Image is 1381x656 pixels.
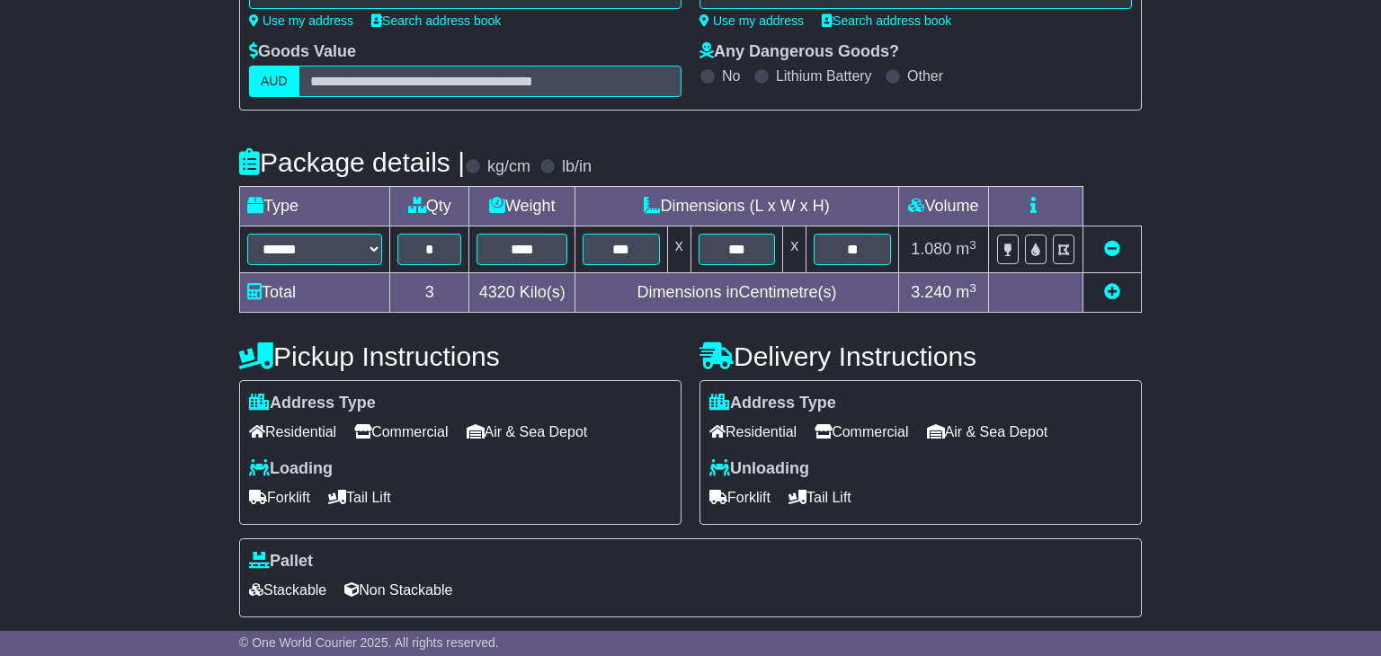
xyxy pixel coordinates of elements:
[239,147,465,177] h4: Package details |
[722,67,740,84] label: No
[469,273,575,313] td: Kilo(s)
[240,187,390,226] td: Type
[1104,283,1120,301] a: Add new item
[390,187,469,226] td: Qty
[390,273,469,313] td: 3
[469,187,575,226] td: Weight
[239,341,682,371] h4: Pickup Instructions
[1104,240,1120,258] a: Remove this item
[562,157,592,177] label: lb/in
[249,42,356,62] label: Goods Value
[249,459,333,479] label: Loading
[898,187,988,226] td: Volume
[344,576,452,604] span: Non Stackable
[911,283,951,301] span: 3.240
[249,66,299,97] label: AUD
[249,418,336,446] span: Residential
[249,552,313,572] label: Pallet
[575,187,899,226] td: Dimensions (L x W x H)
[956,240,976,258] span: m
[907,67,943,84] label: Other
[776,67,872,84] label: Lithium Battery
[911,240,951,258] span: 1.080
[783,226,806,273] td: x
[969,281,976,295] sup: 3
[709,459,809,479] label: Unloading
[927,418,1048,446] span: Air & Sea Depot
[354,418,448,446] span: Commercial
[815,418,908,446] span: Commercial
[240,273,390,313] td: Total
[249,13,353,28] a: Use my address
[699,42,899,62] label: Any Dangerous Goods?
[479,283,515,301] span: 4320
[328,483,391,511] span: Tail Lift
[822,13,951,28] a: Search address book
[239,635,499,650] span: © One World Courier 2025. All rights reserved.
[956,283,976,301] span: m
[487,157,530,177] label: kg/cm
[969,238,976,252] sup: 3
[709,483,771,511] span: Forklift
[699,13,804,28] a: Use my address
[249,394,376,413] label: Address Type
[249,483,310,511] span: Forklift
[249,576,326,604] span: Stackable
[709,394,836,413] label: Address Type
[709,418,797,446] span: Residential
[667,226,690,273] td: x
[699,341,1142,371] h4: Delivery Instructions
[467,418,588,446] span: Air & Sea Depot
[789,483,851,511] span: Tail Lift
[371,13,501,28] a: Search address book
[575,273,899,313] td: Dimensions in Centimetre(s)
